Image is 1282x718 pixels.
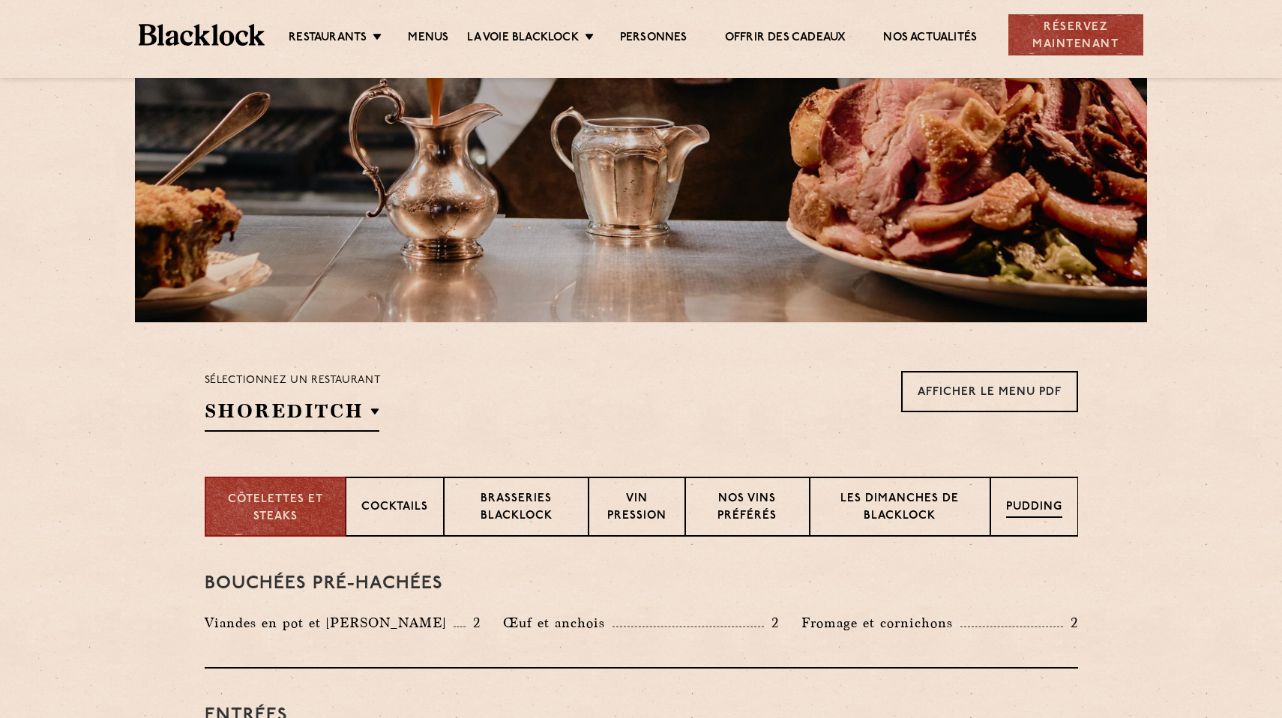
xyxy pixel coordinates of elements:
[901,371,1078,412] a: Afficher le menu PDF
[1032,22,1119,50] font: Réservez maintenant
[620,31,687,47] a: Personnes
[725,31,846,47] a: Offrir des cadeaux
[481,493,553,522] font: Brasseries Blacklock
[918,387,1062,398] font: Afficher le menu PDF
[361,501,428,513] font: Cocktails
[717,493,777,522] font: Nos vins préférés
[228,494,323,522] font: Côtelettes et steaks
[139,24,265,45] img: BL_Textured_Logo-footer-cropped.svg
[607,493,666,522] font: Vin pression
[620,32,687,43] font: Personnes
[205,575,443,593] font: Bouchées pré-hachées
[205,615,446,630] font: Viandes en pot et [PERSON_NAME]
[467,32,578,43] font: La voie Blacklock
[1071,615,1078,630] font: 2
[1006,501,1062,513] font: Pudding
[725,32,846,43] font: Offrir des cadeaux
[771,615,779,630] font: 2
[801,615,953,630] font: Fromage et cornichons
[840,493,959,522] font: Les dimanches de Blacklock
[503,615,605,630] font: Œuf et anchois
[883,32,977,43] font: Nos actualités
[473,615,481,630] font: 2
[408,32,448,43] font: Menus
[467,31,578,47] a: La voie Blacklock
[289,32,367,43] font: Restaurants
[408,31,448,47] a: Menus
[205,375,382,386] font: Sélectionnez un restaurant
[883,31,977,47] a: Nos actualités
[289,31,367,47] a: Restaurants
[205,401,364,421] font: Shoreditch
